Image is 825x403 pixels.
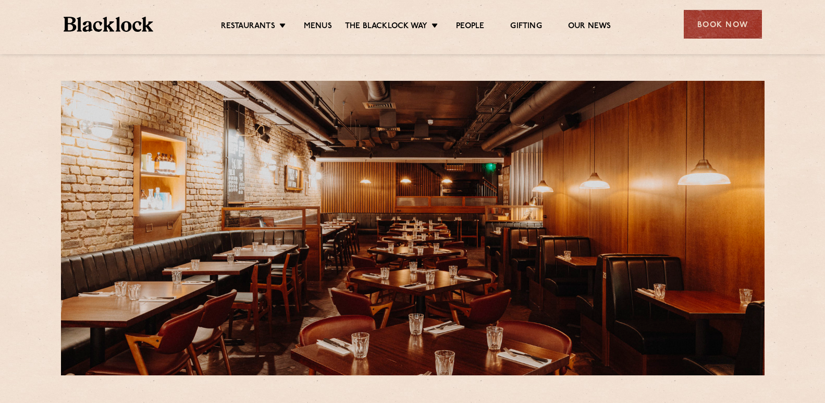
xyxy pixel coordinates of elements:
div: Book Now [684,10,762,39]
a: Restaurants [221,21,275,33]
a: Our News [568,21,611,33]
a: Menus [304,21,332,33]
a: People [456,21,484,33]
img: BL_Textured_Logo-footer-cropped.svg [64,17,154,32]
a: The Blacklock Way [345,21,427,33]
a: Gifting [510,21,541,33]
